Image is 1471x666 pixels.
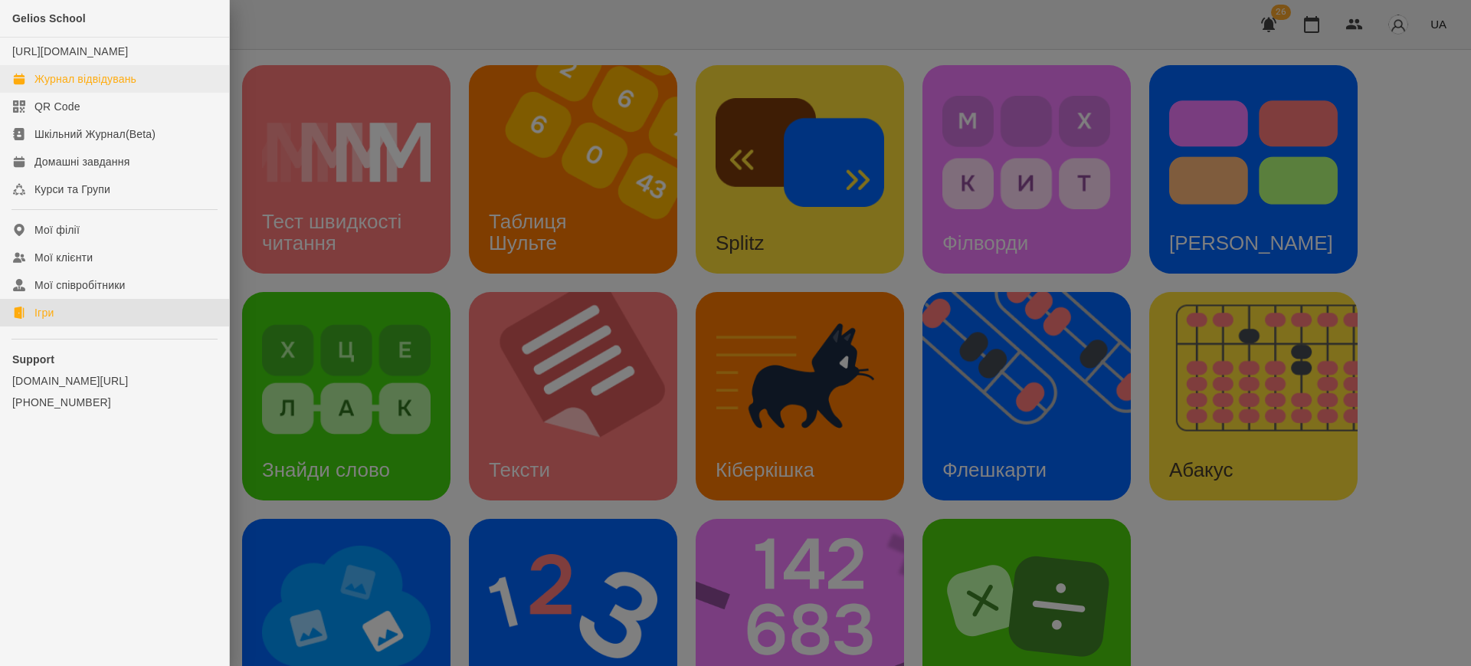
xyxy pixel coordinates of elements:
div: Мої клієнти [34,250,93,265]
div: Журнал відвідувань [34,71,136,87]
div: Шкільний Журнал(Beta) [34,126,156,142]
div: Мої філії [34,222,80,238]
div: Ігри [34,305,54,320]
div: Домашні завдання [34,154,129,169]
div: Мої співробітники [34,277,126,293]
a: [PHONE_NUMBER] [12,395,217,410]
div: Курси та Групи [34,182,110,197]
a: [DOMAIN_NAME][URL] [12,373,217,389]
a: [URL][DOMAIN_NAME] [12,45,128,57]
div: QR Code [34,99,80,114]
span: Gelios School [12,12,86,25]
p: Support [12,352,217,367]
